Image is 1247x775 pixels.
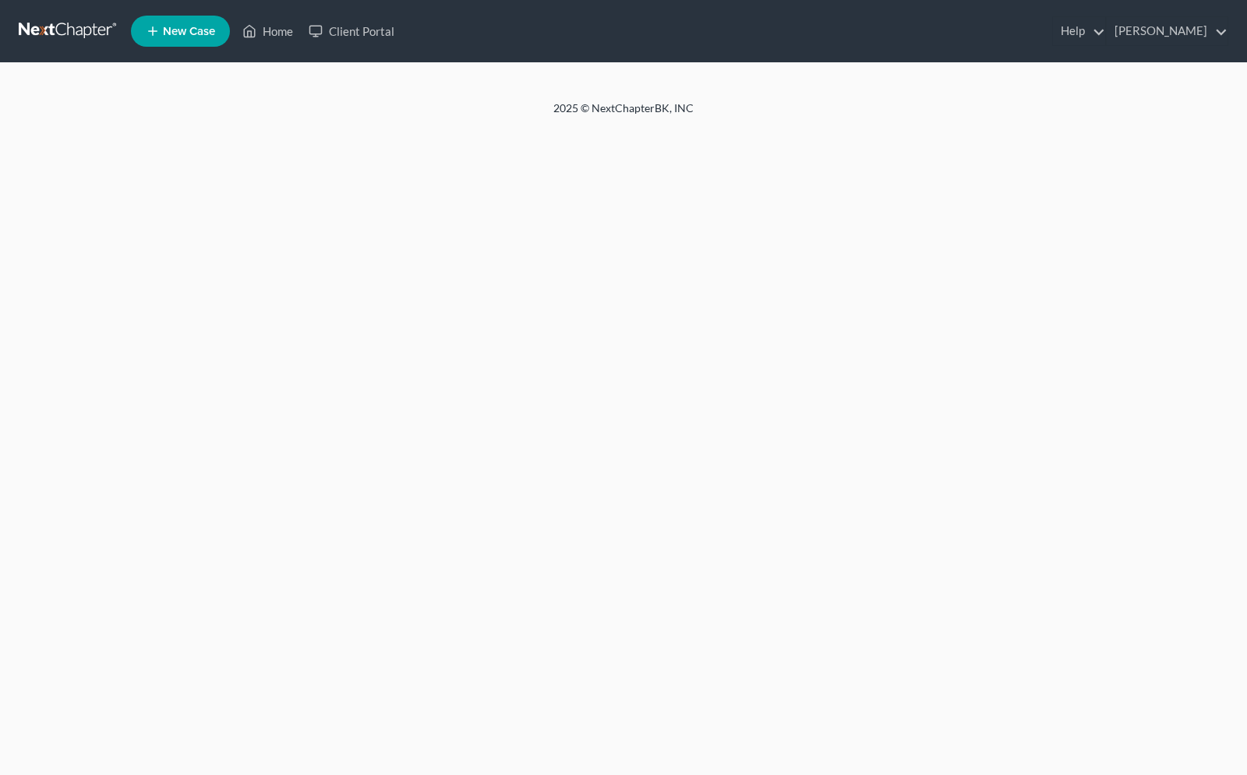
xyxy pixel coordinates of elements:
[301,17,402,45] a: Client Portal
[131,16,230,47] new-legal-case-button: New Case
[1107,17,1228,45] a: [PERSON_NAME]
[179,100,1068,129] div: 2025 © NextChapterBK, INC
[1053,17,1105,45] a: Help
[235,17,301,45] a: Home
